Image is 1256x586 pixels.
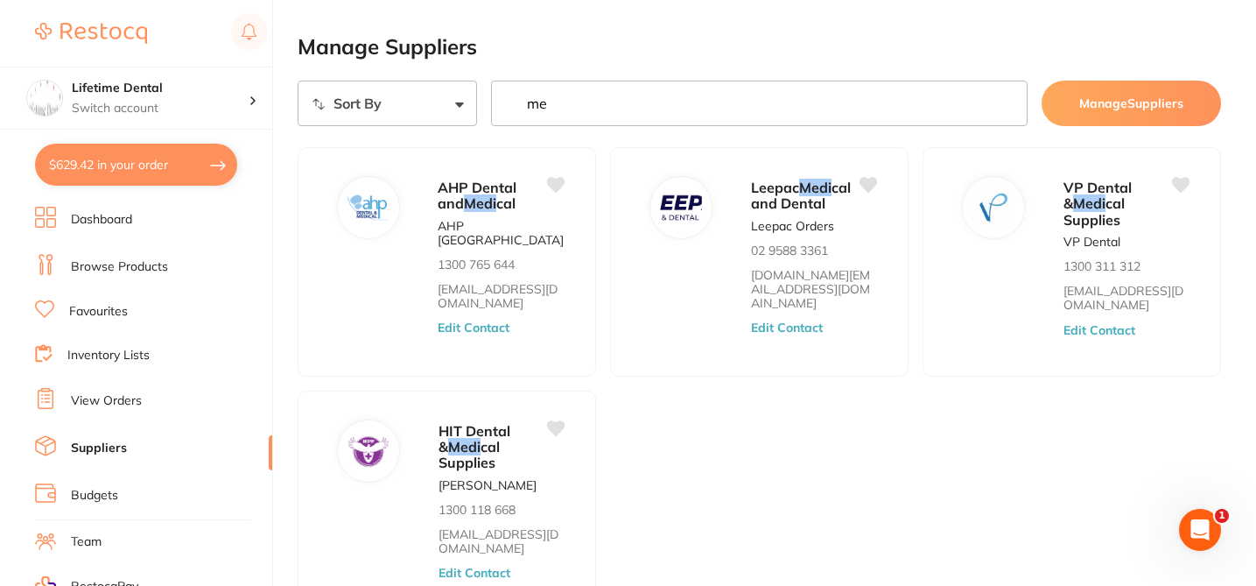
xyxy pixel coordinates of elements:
[35,23,147,44] img: Restocq Logo
[1063,259,1140,273] p: 1300 311 312
[71,487,118,505] a: Budgets
[439,478,537,492] p: [PERSON_NAME]
[67,347,150,364] a: Inventory Lists
[1063,235,1120,249] p: VP Dental
[751,179,851,212] span: cal and Dental
[71,392,142,410] a: View Orders
[799,179,831,196] em: Medi
[69,303,128,321] a: Favourites
[71,533,102,551] a: Team
[438,321,509,335] button: Edit Contact
[1179,509,1221,551] iframe: Intercom live chat
[1042,81,1221,126] button: ManageSuppliers
[72,100,249,117] p: Switch account
[347,187,389,229] img: AHP Dental and Medical
[1073,194,1105,212] em: Medi
[448,438,481,455] em: Medi
[491,81,1028,126] input: Search Suppliers
[35,13,147,53] a: Restocq Logo
[438,282,564,310] a: [EMAIL_ADDRESS][DOMAIN_NAME]
[439,527,565,555] a: [EMAIL_ADDRESS][DOMAIN_NAME]
[1063,179,1132,212] span: VP Dental &
[439,422,510,455] span: HIT Dental &
[751,244,828,258] p: 02 9588 3361
[439,503,516,517] p: 1300 118 668
[1215,509,1229,523] span: 1
[1063,194,1125,228] span: cal Supplies
[1063,323,1135,337] button: Edit Contact
[751,219,834,233] p: Leepac Orders
[35,144,237,186] button: $629.42 in your order
[439,438,500,471] span: cal Supplies
[660,187,702,229] img: Leepac Medical and Dental
[27,81,62,116] img: Lifetime Dental
[438,258,515,272] p: 1300 765 644
[1063,284,1189,312] a: [EMAIL_ADDRESS][DOMAIN_NAME]
[464,194,496,212] em: Medi
[496,194,516,212] span: cal
[972,187,1014,229] img: VP Dental & Medical Supplies
[439,566,510,580] button: Edit Contact
[71,258,168,276] a: Browse Products
[438,179,516,212] span: AHP Dental and
[347,430,389,472] img: HIT Dental & Medical Supplies
[72,80,249,97] h4: Lifetime Dental
[438,219,564,247] p: AHP [GEOGRAPHIC_DATA]
[751,179,799,196] span: Leepac
[751,268,877,310] a: [DOMAIN_NAME][EMAIL_ADDRESS][DOMAIN_NAME]
[751,321,823,335] button: Edit Contact
[71,440,127,457] a: Suppliers
[298,35,1221,60] h2: Manage Suppliers
[71,211,132,229] a: Dashboard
